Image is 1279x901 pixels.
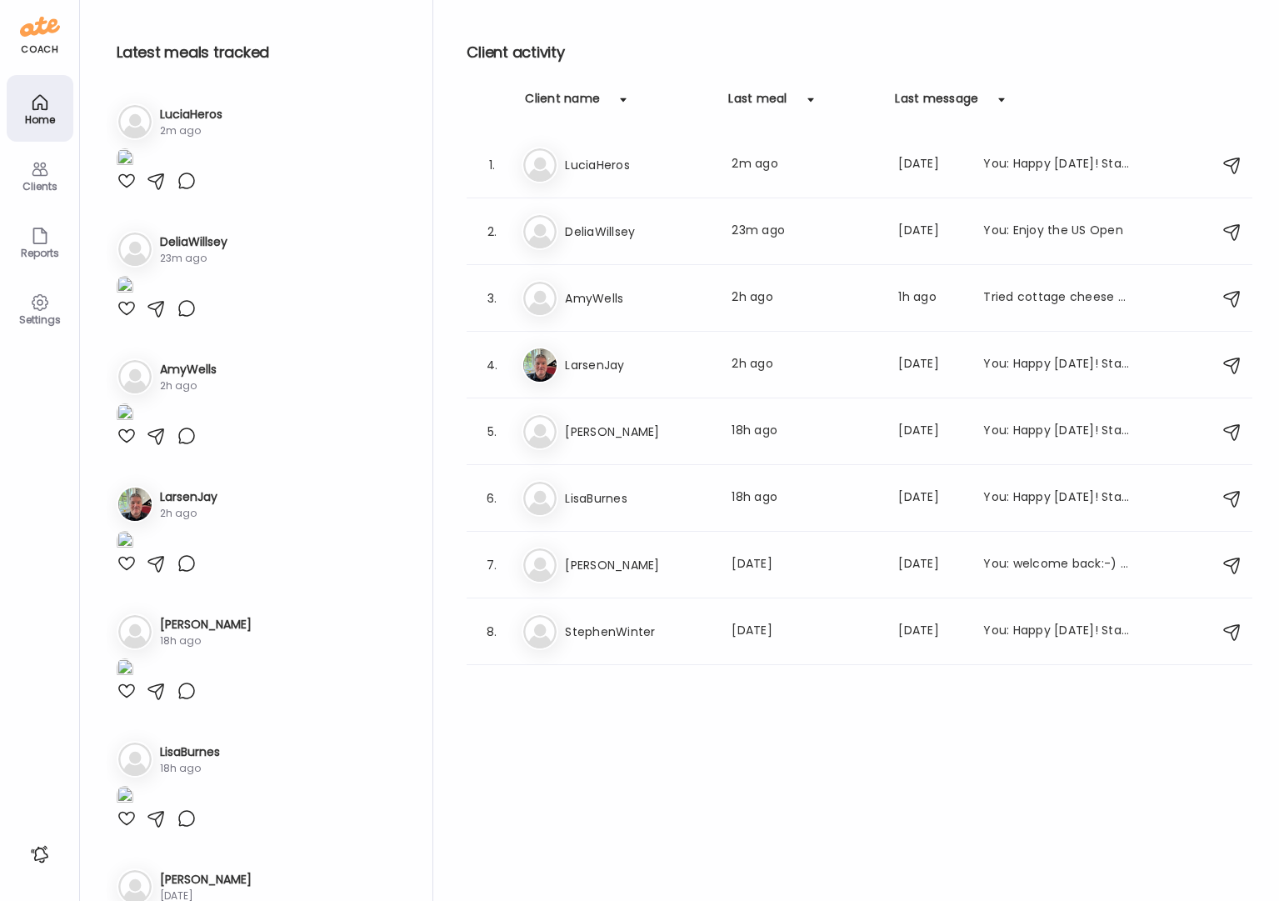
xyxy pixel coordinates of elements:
[983,222,1130,242] div: You: Enjoy the US Open
[565,622,712,642] h3: StephenWinter
[160,361,217,378] h3: AmyWells
[898,622,963,642] div: [DATE]
[482,422,502,442] div: 5.
[732,288,878,308] div: 2h ago
[160,761,220,776] div: 18h ago
[565,288,712,308] h3: AmyWells
[983,288,1130,308] div: Tried cottage cheese 🤢 ended up adding a lot of berries. Would lactose free Fage yogurt work- 17g...
[118,233,152,266] img: bg-avatar-default.svg
[732,555,878,575] div: [DATE]
[983,355,1130,375] div: You: Happy [DATE]! Stay on path this weekend with movement, hydration and think about the 80/20 r...
[898,288,963,308] div: 1h ago
[732,222,878,242] div: 23m ago
[898,222,963,242] div: [DATE]
[565,488,712,508] h3: LisaBurnes
[565,422,712,442] h3: [PERSON_NAME]
[160,488,217,506] h3: LarsenJay
[21,43,58,57] div: coach
[523,482,557,515] img: bg-avatar-default.svg
[728,90,787,117] div: Last meal
[565,222,712,242] h3: DeliaWillsey
[732,355,878,375] div: 2h ago
[160,378,217,393] div: 2h ago
[467,40,1252,65] h2: Client activity
[117,403,133,426] img: images%2FVeJUmU9xL5OtfHQnXXq9YpklFl83%2FftW5Ot8hUcB66ALKTabp%2Fzw8ic6jbzArOLU9veYlV_1080
[117,531,133,553] img: images%2FpQclOzuQ2uUyIuBETuyLXmhsmXz1%2Fltn4ymYAoyeg7HdX5MxV%2FMCTEnjB4bcj0hfpmEzpk_1080
[117,658,133,681] img: images%2FIrNJUawwUnOTYYdIvOBtlFt5cGu2%2FQmxhot6zoqBOsd0jQjci%2FbIYZym3wtqS27j5OGHEY_1080
[160,743,220,761] h3: LisaBurnes
[160,123,222,138] div: 2m ago
[565,555,712,575] h3: [PERSON_NAME]
[523,148,557,182] img: bg-avatar-default.svg
[482,355,502,375] div: 4.
[118,105,152,138] img: bg-avatar-default.svg
[160,251,227,266] div: 23m ago
[565,355,712,375] h3: LarsenJay
[898,555,963,575] div: [DATE]
[118,360,152,393] img: bg-avatar-default.svg
[732,488,878,508] div: 18h ago
[523,348,557,382] img: avatars%2FpQclOzuQ2uUyIuBETuyLXmhsmXz1
[10,114,70,125] div: Home
[160,506,217,521] div: 2h ago
[523,415,557,448] img: bg-avatar-default.svg
[160,233,227,251] h3: DeliaWillsey
[160,106,222,123] h3: LuciaHeros
[160,633,252,648] div: 18h ago
[482,222,502,242] div: 2.
[117,148,133,171] img: images%2F1qYfsqsWO6WAqm9xosSfiY0Hazg1%2FJGMZGtKlFg3XhPmdKVbX%2FG8hKC3mAtfLXkwGHmVMm_1080
[525,90,600,117] div: Client name
[898,488,963,508] div: [DATE]
[160,616,252,633] h3: [PERSON_NAME]
[898,155,963,175] div: [DATE]
[10,181,70,192] div: Clients
[482,622,502,642] div: 8.
[482,555,502,575] div: 7.
[482,488,502,508] div: 6.
[118,743,152,776] img: bg-avatar-default.svg
[983,622,1130,642] div: You: Happy [DATE]! Stay on path this weekend with movement, hydration and think about the 80/20 r...
[983,155,1130,175] div: You: Happy [DATE]! Stay on path this weekend with movement, hydration and think about the 80/20 r...
[20,13,60,40] img: ate
[118,615,152,648] img: bg-avatar-default.svg
[895,90,978,117] div: Last message
[10,248,70,258] div: Reports
[523,548,557,582] img: bg-avatar-default.svg
[898,422,963,442] div: [DATE]
[732,155,878,175] div: 2m ago
[523,282,557,315] img: bg-avatar-default.svg
[898,355,963,375] div: [DATE]
[983,488,1130,508] div: You: Happy [DATE]! Stay on path this weekend with movement, hydration and think about the 80/20 r...
[118,488,152,521] img: avatars%2FpQclOzuQ2uUyIuBETuyLXmhsmXz1
[732,622,878,642] div: [DATE]
[523,615,557,648] img: bg-avatar-default.svg
[482,155,502,175] div: 1.
[482,288,502,308] div: 3.
[160,871,252,888] h3: [PERSON_NAME]
[117,40,406,65] h2: Latest meals tracked
[117,276,133,298] img: images%2FGHdhXm9jJtNQdLs9r9pbhWu10OF2%2FELUr7p4vtQYaveH4BIyg%2FkfqM46fteuD3Y90mqUZF_1080
[983,422,1130,442] div: You: Happy [DATE]! Stay on path this weekend with movement, hydration and think about the 80/20 r...
[10,314,70,325] div: Settings
[983,555,1130,575] div: You: welcome back:-) I think it would be a great idea to revisit and maybe update your goals for ...
[732,422,878,442] div: 18h ago
[523,215,557,248] img: bg-avatar-default.svg
[117,786,133,808] img: images%2F14YwdST0zVTSBa9Pc02PT7cAhhp2%2FqqQM05uEjFvUaER1yAxF%2FOPX6eVwWpwas1iykHI1q_1080
[565,155,712,175] h3: LuciaHeros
